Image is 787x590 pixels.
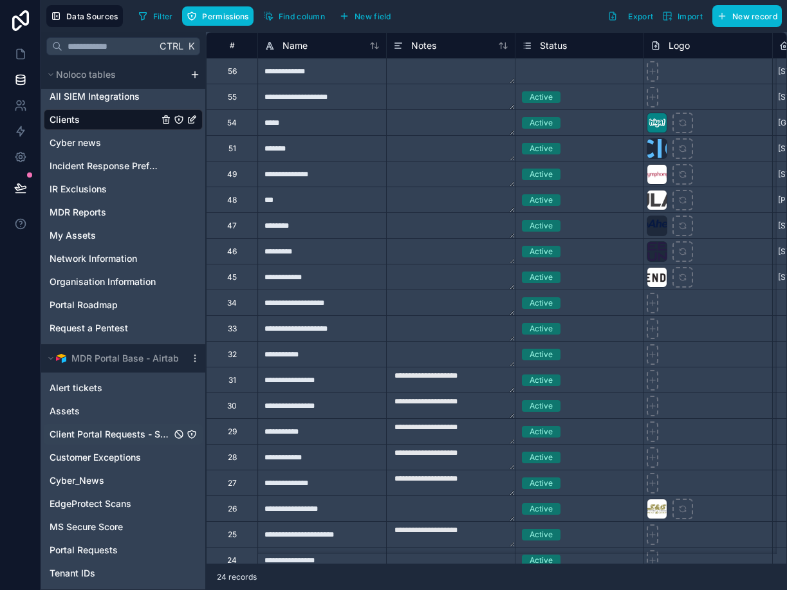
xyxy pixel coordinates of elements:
[46,5,123,27] button: Data Sources
[707,5,782,27] a: New record
[282,39,308,52] span: Name
[540,39,567,52] span: Status
[182,6,253,26] button: Permissions
[530,91,553,103] div: Active
[228,530,237,540] div: 25
[228,92,237,102] div: 55
[227,246,237,257] div: 46
[259,6,329,26] button: Find column
[227,555,237,566] div: 24
[530,555,553,566] div: Active
[530,169,553,180] div: Active
[530,374,553,386] div: Active
[227,272,237,282] div: 45
[228,66,237,77] div: 56
[228,504,237,514] div: 26
[66,12,118,21] span: Data Sources
[228,143,236,154] div: 51
[133,6,178,26] button: Filter
[658,5,707,27] button: Import
[530,272,553,283] div: Active
[530,143,553,154] div: Active
[228,452,237,463] div: 28
[678,12,703,21] span: Import
[228,478,237,488] div: 27
[228,427,237,437] div: 29
[732,12,777,21] span: New record
[335,6,396,26] button: New field
[712,5,782,27] button: New record
[530,503,553,515] div: Active
[530,529,553,540] div: Active
[202,12,248,21] span: Permissions
[227,221,237,231] div: 47
[187,42,196,51] span: K
[530,297,553,309] div: Active
[182,6,258,26] a: Permissions
[530,220,553,232] div: Active
[530,246,553,257] div: Active
[669,39,690,52] span: Logo
[227,169,237,180] div: 49
[628,12,653,21] span: Export
[228,375,236,385] div: 31
[530,426,553,438] div: Active
[153,12,173,21] span: Filter
[530,194,553,206] div: Active
[227,118,237,128] div: 54
[158,38,185,54] span: Ctrl
[227,401,237,411] div: 30
[411,39,436,52] span: Notes
[530,349,553,360] div: Active
[530,323,553,335] div: Active
[217,572,257,582] span: 24 records
[228,349,237,360] div: 32
[530,400,553,412] div: Active
[227,298,237,308] div: 34
[227,195,237,205] div: 48
[530,452,553,463] div: Active
[216,41,248,50] div: #
[530,477,553,489] div: Active
[603,5,658,27] button: Export
[279,12,325,21] span: Find column
[228,324,237,334] div: 33
[355,12,391,21] span: New field
[530,117,553,129] div: Active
